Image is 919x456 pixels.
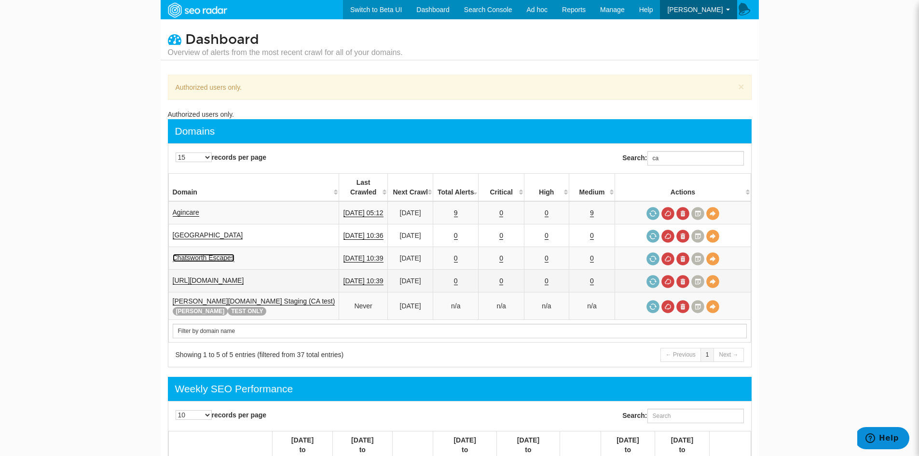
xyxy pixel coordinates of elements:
div: Authorized users only. [168,110,752,119]
a: Crawl History [691,300,704,313]
a: 0 [499,254,503,263]
label: Search: [622,151,743,166]
span: [PERSON_NAME] [173,307,228,316]
span: [PERSON_NAME] [667,6,723,14]
a: 1 [700,348,714,362]
a: View Domain Overview [706,275,719,288]
a: ← Previous [660,348,701,362]
span: Ad hoc [526,6,548,14]
a: Cancel in-progress audit [661,207,674,220]
a: Delete most recent audit [676,207,689,220]
label: records per page [176,410,267,420]
td: n/a [569,292,615,320]
td: n/a [524,292,569,320]
a: [GEOGRAPHIC_DATA] [173,231,243,239]
a: [DATE] 10:39 [343,254,384,263]
img: SEORadar [164,1,231,19]
a: Crawl History [691,207,704,220]
td: [DATE] [387,270,433,292]
a: View Domain Overview [706,252,719,265]
a: 0 [545,254,549,263]
div: Weekly SEO Performance [175,382,293,396]
th: Critical: activate to sort column descending [479,174,524,202]
a: 0 [454,254,458,263]
a: [DATE] 10:39 [343,277,384,285]
td: [DATE] [387,201,433,224]
a: 0 [590,254,594,263]
a: Crawl History [691,230,704,243]
a: 9 [454,209,458,217]
a: 0 [499,232,503,240]
span: Dashboard [185,31,259,48]
span: Reports [562,6,586,14]
a: Cancel in-progress audit [661,252,674,265]
span: TEST ONLY [228,307,266,316]
button: × [738,82,744,92]
select: records per page [176,410,212,420]
a: View Domain Overview [706,207,719,220]
a: Cancel in-progress audit [661,300,674,313]
div: Showing 1 to 5 of 5 entries (filtered from 37 total entries) [176,350,448,359]
a: Cancel in-progress audit [661,230,674,243]
label: records per page [176,152,267,162]
th: Next Crawl: activate to sort column descending [387,174,433,202]
a: Request a crawl [646,252,659,265]
a: 0 [545,232,549,240]
iframe: Opens a widget where you can find more information [857,427,909,451]
th: Total Alerts: activate to sort column ascending [433,174,479,202]
a: 0 [590,232,594,240]
th: Medium: activate to sort column descending [569,174,615,202]
a: Agincare [173,208,199,217]
th: High: activate to sort column descending [524,174,569,202]
a: Chatsworth Escapes [173,254,234,262]
span: Manage [600,6,625,14]
span: Help [639,6,653,14]
span: Search Console [464,6,512,14]
a: Crawl History [691,275,704,288]
a: Delete most recent audit [676,275,689,288]
input: Search [173,324,747,338]
a: Delete most recent audit [676,300,689,313]
td: [DATE] [387,247,433,270]
td: n/a [479,292,524,320]
label: Search: [622,409,743,423]
a: View Domain Overview [706,300,719,313]
td: [DATE] [387,224,433,247]
th: Actions: activate to sort column ascending [615,174,751,202]
a: Request a crawl [646,207,659,220]
a: 0 [545,277,549,285]
a: Delete most recent audit [676,252,689,265]
a: 9 [590,209,594,217]
div: Authorized users only. [168,75,752,100]
a: 0 [454,277,458,285]
a: Cancel in-progress audit [661,275,674,288]
a: Next → [713,348,743,362]
a: 0 [545,209,549,217]
td: n/a [433,292,479,320]
span: Request a crawl [646,300,659,313]
a: 0 [499,209,503,217]
a: View Domain Overview [706,230,719,243]
input: Search: [647,409,744,423]
th: Last Crawled: activate to sort column descending [339,174,387,202]
a: [URL][DOMAIN_NAME] [173,276,244,285]
a: 0 [454,232,458,240]
input: Search: [647,151,744,166]
div: Domains [175,124,215,138]
a: Request a crawl [646,230,659,243]
a: [PERSON_NAME][DOMAIN_NAME] Staging (CA test) [173,297,335,305]
th: Domain: activate to sort column ascending [168,174,339,202]
td: [DATE] [387,292,433,320]
small: Overview of alerts from the most recent crawl for all of your domains. [168,47,403,58]
td: Never [339,292,387,320]
a: [DATE] 10:36 [343,232,384,240]
select: records per page [176,152,212,162]
a: Delete most recent audit [676,230,689,243]
i:  [168,32,181,46]
a: [DATE] 05:12 [343,209,384,217]
a: Crawl History [691,252,704,265]
a: 0 [499,277,503,285]
a: Request a crawl [646,275,659,288]
a: 0 [590,277,594,285]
